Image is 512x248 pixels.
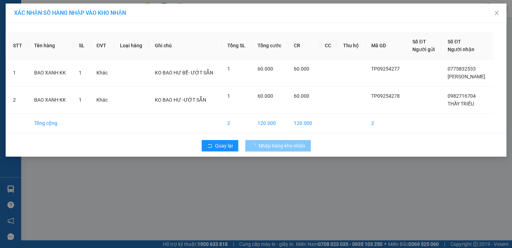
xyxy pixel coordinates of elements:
button: Close [487,4,506,23]
span: [PERSON_NAME] [448,74,485,79]
th: STT [7,32,29,59]
span: Người gửi [412,47,435,52]
span: [PERSON_NAME] [38,38,80,45]
td: Tổng cộng [29,114,73,133]
span: 60.000 [258,66,273,72]
strong: BIÊN NHẬN GỬI HÀNG [24,4,82,11]
td: BAO XANH KK [29,59,73,86]
span: 60.000 [294,66,309,72]
span: close [494,10,499,16]
span: 60.000 [294,93,309,99]
th: SL [73,32,91,59]
span: XÁC NHẬN SỐ HÀNG NHẬP VÀO KHO NHẬN [14,10,126,16]
th: ĐVT [91,32,114,59]
th: Mã GD [366,32,407,59]
span: Số ĐT [412,39,426,44]
span: 0982716704 [448,93,476,99]
span: 1 [227,66,230,72]
span: KO BAO HƯ -ƯỚT SẴN [155,97,206,103]
button: Nhập hàng kho nhận [245,140,311,151]
span: 0898531397 - [3,38,80,45]
td: BAO XANH KK [29,86,73,114]
span: loading [251,143,259,148]
span: rollback [207,143,212,149]
span: TP09254277 [371,66,400,72]
span: Số ĐT [448,39,461,44]
span: 60.000 [258,93,273,99]
th: Tổng SL [222,32,252,59]
td: 2 [366,114,407,133]
td: Khác [91,59,114,86]
th: CR [288,32,319,59]
button: rollbackQuay lại [202,140,238,151]
span: VP [PERSON_NAME] ([GEOGRAPHIC_DATA]) [3,24,71,37]
th: Thu hộ [337,32,365,59]
span: GIAO: [3,46,17,53]
span: TẦN [80,14,91,20]
p: NHẬN: [3,24,103,37]
th: CC [319,32,337,59]
span: 1 [79,97,82,103]
td: 120.000 [252,114,288,133]
span: TP09254278 [371,93,400,99]
p: GỬI: [3,14,103,20]
span: VP [GEOGRAPHIC_DATA] - [14,14,91,20]
td: 1 [7,59,29,86]
span: Nhập hàng kho nhận [259,142,305,150]
span: 1 [79,70,82,75]
td: Khác [91,86,114,114]
span: KO BAO HƯ BỂ- ƯỚT SẴN [155,70,213,75]
td: 120.000 [288,114,319,133]
td: 2 [7,86,29,114]
span: 1 [227,93,230,99]
td: 2 [222,114,252,133]
span: 0775832533 [448,66,476,72]
th: Tên hàng [29,32,73,59]
span: THẦY TRIỀU [448,101,474,107]
span: Quay lại [215,142,233,150]
span: Người nhận [448,47,474,52]
th: Tổng cước [252,32,288,59]
th: Ghi chú [149,32,222,59]
th: Loại hàng [114,32,149,59]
